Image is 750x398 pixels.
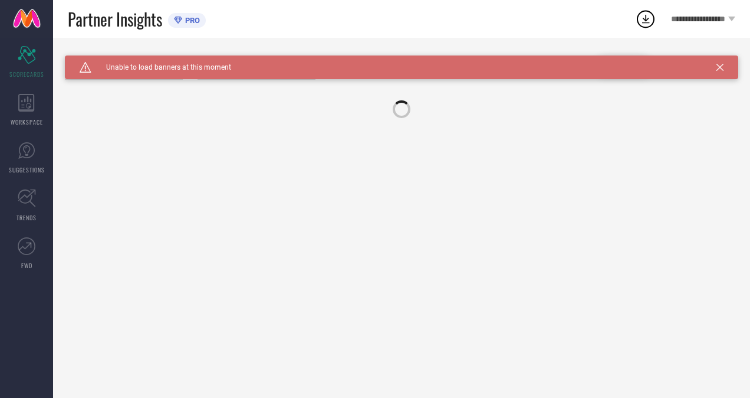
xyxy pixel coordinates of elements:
span: PRO [182,16,200,25]
span: Partner Insights [68,7,162,31]
span: SCORECARDS [9,70,44,79]
span: SUGGESTIONS [9,165,45,174]
div: Brand [65,56,183,64]
div: Open download list [635,8,656,30]
span: TRENDS [17,213,37,222]
span: FWD [21,261,32,270]
span: WORKSPACE [11,118,43,126]
span: Unable to load banners at this moment [91,63,231,71]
